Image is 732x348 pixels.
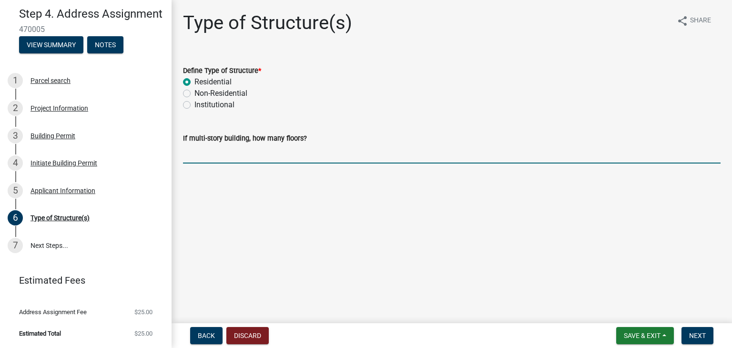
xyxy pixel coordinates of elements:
div: 6 [8,210,23,225]
wm-modal-confirm: Summary [19,41,83,49]
div: 2 [8,101,23,116]
div: Parcel search [30,77,71,84]
button: Save & Exit [616,327,674,344]
div: 4 [8,155,23,171]
span: $25.00 [134,309,152,315]
label: Residential [194,76,232,88]
label: If multi-story building, how many floors? [183,135,307,142]
div: 5 [8,183,23,198]
i: share [677,15,688,27]
span: Back [198,332,215,339]
button: Back [190,327,223,344]
wm-modal-confirm: Notes [87,41,123,49]
label: Define Type of Structure [183,68,261,74]
span: Next [689,332,706,339]
button: Discard [226,327,269,344]
button: View Summary [19,36,83,53]
div: 7 [8,238,23,253]
span: Save & Exit [624,332,661,339]
label: Non-Residential [194,88,247,99]
span: Address Assignment Fee [19,309,87,315]
div: Applicant Information [30,187,95,194]
div: 1 [8,73,23,88]
button: Notes [87,36,123,53]
button: Next [681,327,713,344]
div: Project Information [30,105,88,112]
span: Share [690,15,711,27]
div: Building Permit [30,133,75,139]
a: Estimated Fees [8,271,156,290]
span: 470005 [19,25,152,34]
div: Initiate Building Permit [30,160,97,166]
div: Type of Structure(s) [30,215,90,221]
button: shareShare [669,11,719,30]
div: 3 [8,128,23,143]
span: Estimated Total [19,330,61,337]
span: $25.00 [134,330,152,337]
label: Institutional [194,99,234,111]
h4: Step 4. Address Assignment [19,7,164,21]
h1: Type of Structure(s) [183,11,352,34]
